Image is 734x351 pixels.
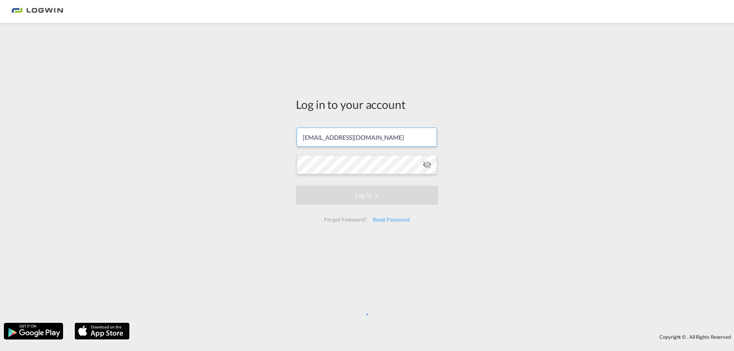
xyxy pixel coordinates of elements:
img: 2761ae10d95411efa20a1f5e0282d2d7.png [11,3,63,20]
div: Forgot Password? [321,213,369,226]
div: Copyright © . All Rights Reserved [133,330,734,343]
div: Log in to your account [296,96,438,112]
div: Reset Password [370,213,413,226]
md-icon: icon-eye-off [422,160,432,169]
button: LOGIN [296,186,438,205]
img: google.png [3,322,64,340]
img: apple.png [74,322,130,340]
input: Enter email/phone number [297,128,437,147]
